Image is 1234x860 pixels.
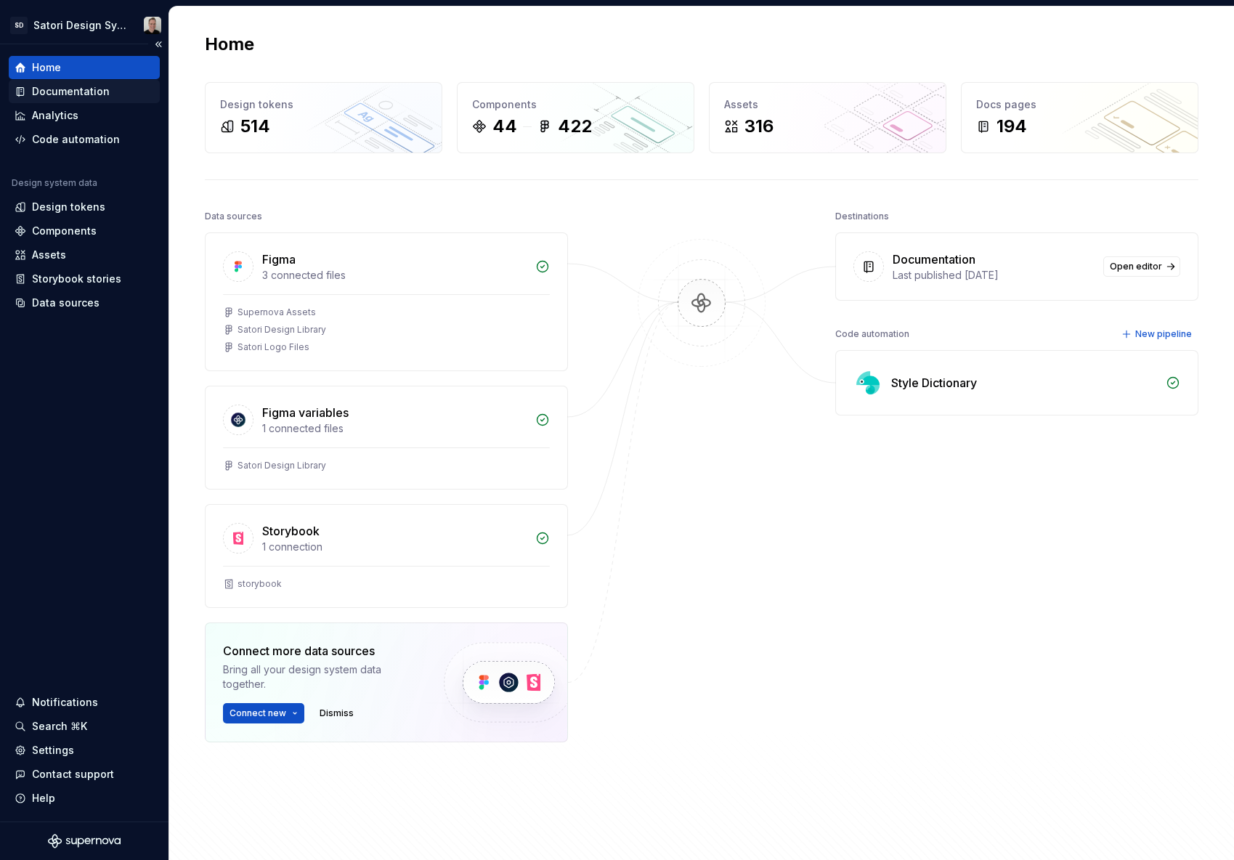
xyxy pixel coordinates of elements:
button: Notifications [9,691,160,714]
a: Data sources [9,291,160,315]
a: Design tokens514 [205,82,442,153]
a: Settings [9,739,160,762]
span: Connect new [230,707,286,719]
div: Style Dictionary [891,374,977,392]
a: Design tokens [9,195,160,219]
div: Data sources [205,206,262,227]
button: New pipeline [1117,324,1198,344]
div: Data sources [32,296,100,310]
a: Code automation [9,128,160,151]
span: New pipeline [1135,328,1192,340]
a: Storybook1 connectionstorybook [205,504,568,608]
div: 194 [996,115,1027,138]
div: 44 [492,115,517,138]
button: Collapse sidebar [148,34,169,54]
div: Figma [262,251,296,268]
div: Storybook [262,522,320,540]
a: Assets [9,243,160,267]
a: Home [9,56,160,79]
div: Design tokens [220,97,427,112]
a: Docs pages194 [961,82,1198,153]
a: Assets316 [709,82,946,153]
div: Storybook stories [32,272,121,286]
div: Supernova Assets [238,307,316,318]
div: 514 [240,115,270,138]
svg: Supernova Logo [48,834,121,848]
div: Settings [32,743,74,758]
a: Components44422 [457,82,694,153]
div: SD [10,17,28,34]
a: Open editor [1103,256,1180,277]
div: Contact support [32,767,114,782]
button: Connect new [223,703,304,723]
a: Analytics [9,104,160,127]
div: Satori Design Library [238,324,326,336]
div: Help [32,791,55,806]
div: Satori Design System [33,18,126,33]
a: Figma variables1 connected filesSatori Design Library [205,386,568,490]
span: Open editor [1110,261,1162,272]
img: Alan Gornick [144,17,161,34]
div: Code automation [32,132,120,147]
a: Figma3 connected filesSupernova AssetsSatori Design LibrarySatori Logo Files [205,232,568,371]
h2: Home [205,33,254,56]
div: Code automation [835,324,909,344]
div: Analytics [32,108,78,123]
button: Contact support [9,763,160,786]
div: 422 [558,115,592,138]
div: Design system data [12,177,97,189]
button: Help [9,787,160,810]
div: Destinations [835,206,889,227]
a: Documentation [9,80,160,103]
button: SDSatori Design SystemAlan Gornick [3,9,166,41]
div: Figma variables [262,404,349,421]
div: Components [472,97,679,112]
button: Dismiss [313,703,360,723]
div: Assets [32,248,66,262]
div: Assets [724,97,931,112]
div: Connect more data sources [223,642,419,660]
div: Docs pages [976,97,1183,112]
div: Home [32,60,61,75]
div: 316 [744,115,774,138]
div: Documentation [32,84,110,99]
div: Notifications [32,695,98,710]
div: Documentation [893,251,975,268]
a: Components [9,219,160,243]
div: Search ⌘K [32,719,87,734]
div: Components [32,224,97,238]
div: 1 connection [262,540,527,554]
button: Search ⌘K [9,715,160,738]
div: 1 connected files [262,421,527,436]
div: Last published [DATE] [893,268,1095,283]
div: Satori Logo Files [238,341,309,353]
div: Bring all your design system data together. [223,662,419,691]
div: Design tokens [32,200,105,214]
a: Storybook stories [9,267,160,291]
div: 3 connected files [262,268,527,283]
span: Dismiss [320,707,354,719]
div: Satori Design Library [238,460,326,471]
div: storybook [238,578,282,590]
